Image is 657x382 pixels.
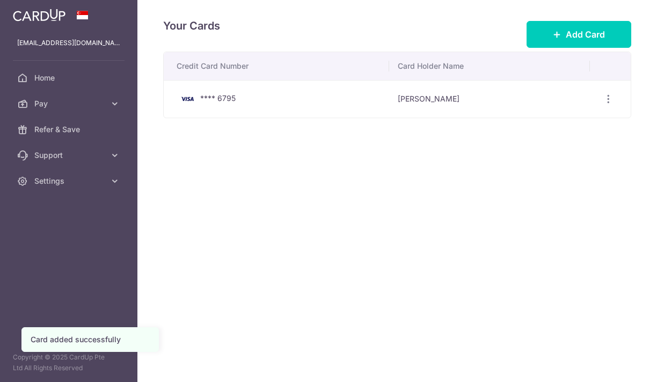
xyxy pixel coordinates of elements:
[17,38,120,48] p: [EMAIL_ADDRESS][DOMAIN_NAME]
[163,17,220,34] h4: Your Cards
[31,334,150,345] div: Card added successfully
[13,9,65,21] img: CardUp
[164,52,389,80] th: Credit Card Number
[34,176,105,186] span: Settings
[566,28,605,41] span: Add Card
[34,73,105,83] span: Home
[34,98,105,109] span: Pay
[34,124,105,135] span: Refer & Save
[389,52,590,80] th: Card Holder Name
[389,80,590,118] td: [PERSON_NAME]
[34,150,105,161] span: Support
[177,92,198,105] img: Bank Card
[527,21,631,48] button: Add Card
